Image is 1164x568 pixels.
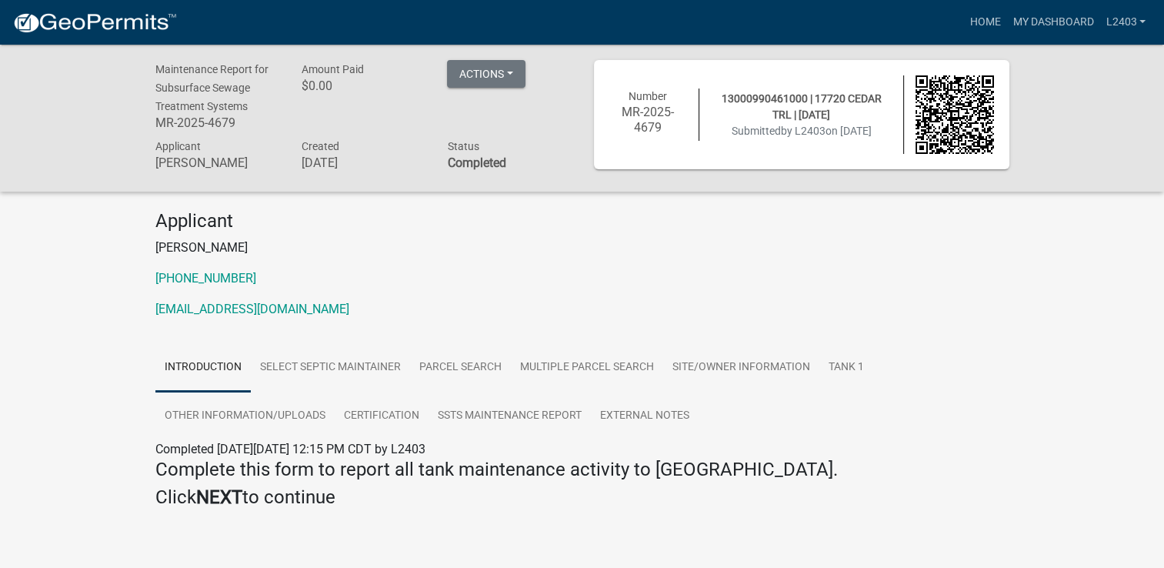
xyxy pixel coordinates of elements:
span: by L2403 [781,125,825,137]
strong: Completed [447,155,505,170]
a: SSTS Maintenance Report [429,392,591,441]
a: [PHONE_NUMBER] [155,271,256,286]
a: Select Septic Maintainer [251,343,410,393]
strong: NEXT [196,486,242,508]
img: QR code [916,75,994,154]
a: Tank 1 [819,343,873,393]
a: Site/Owner Information [663,343,819,393]
a: Other Information/Uploads [155,392,335,441]
h4: Complete this form to report all tank maintenance activity to [GEOGRAPHIC_DATA]. [155,459,1009,481]
a: External Notes [591,392,699,441]
a: [EMAIL_ADDRESS][DOMAIN_NAME] [155,302,349,316]
span: 13000990461000 | 17720 CEDAR TRL | [DATE] [722,92,882,121]
a: Introduction [155,343,251,393]
p: [PERSON_NAME] [155,239,1009,257]
span: Created [301,140,339,152]
span: Amount Paid [301,63,363,75]
h4: Click to continue [155,486,1009,509]
a: My Dashboard [1006,8,1099,37]
h6: MR-2025-4679 [155,115,278,130]
a: Certification [335,392,429,441]
a: Multiple Parcel Search [511,343,663,393]
button: Actions [447,60,525,88]
span: Completed [DATE][DATE] 12:15 PM CDT by L2403 [155,442,425,456]
span: Applicant [155,140,201,152]
h6: [DATE] [301,155,424,170]
h6: [PERSON_NAME] [155,155,278,170]
a: Home [963,8,1006,37]
span: Status [447,140,479,152]
h6: MR-2025-4679 [609,105,688,134]
span: Maintenance Report for Subsurface Sewage Treatment Systems [155,63,268,112]
a: Parcel search [410,343,511,393]
h6: $0.00 [301,79,424,93]
h4: Applicant [155,210,1009,232]
span: Submitted on [DATE] [732,125,872,137]
a: L2403 [1099,8,1152,37]
span: Number [629,90,667,102]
